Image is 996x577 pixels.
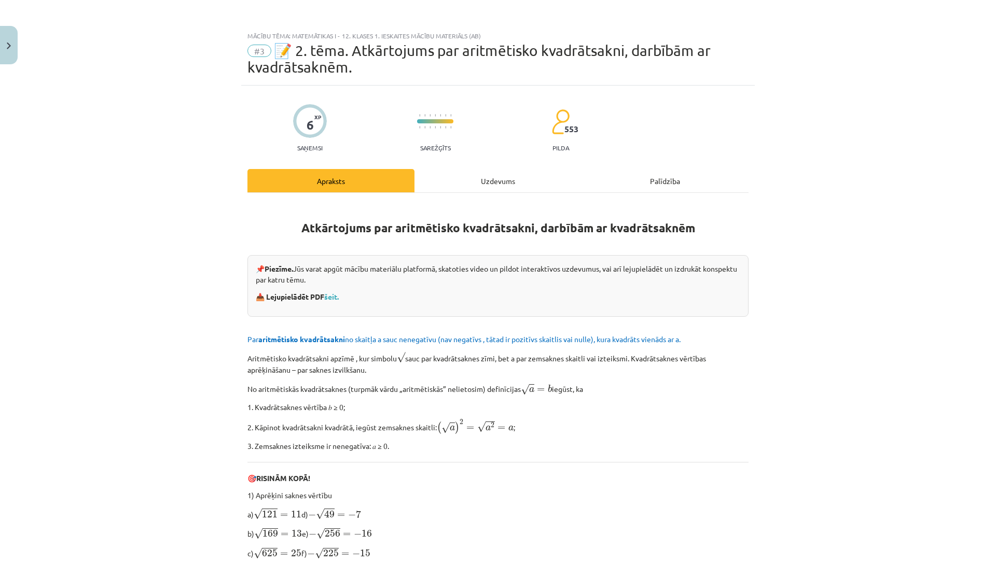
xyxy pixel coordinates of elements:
p: b) e) [247,526,749,540]
span: √ [397,352,405,363]
img: icon-short-line-57e1e144782c952c97e751825c79c345078a6d821885a25fce030b3d8c18986b.svg [430,114,431,117]
p: Aritmētisko kvadrātsakni apzīmē , kur simbolu sauc par kvadrātsaknes zīmi, bet a par zemsaknes sk... [247,351,749,375]
span: = [280,552,288,556]
img: icon-short-line-57e1e144782c952c97e751825c79c345078a6d821885a25fce030b3d8c18986b.svg [424,114,425,117]
span: 553 [564,124,578,134]
span: √ [316,528,325,539]
span: = [343,532,351,537]
span: XP [314,114,321,120]
span: 📝 2. tēma. Atkārtojums par aritmētisko kvadrātsakni, darbībām ar kvadrātsaknēm. [247,42,711,76]
span: a [529,387,534,392]
span: = [466,426,474,430]
img: icon-short-line-57e1e144782c952c97e751825c79c345078a6d821885a25fce030b3d8c18986b.svg [445,126,446,129]
div: Uzdevums [414,169,582,192]
p: No aritmētiskās kvadrātsaknes (turpmāk vārdu „aritmētiskās” nelietosim) definīcijas iegūst, ka [247,382,749,396]
span: = [280,513,288,517]
span: 16 [362,530,372,537]
span: = [497,426,505,430]
span: Par no skaitļa a sauc nenegatīvu (nav negatīvs , tātad ir pozitīvs skaitlis vai nulle), kura kvad... [247,334,681,344]
span: √ [315,548,323,559]
span: √ [316,509,324,519]
span: − [354,530,362,538]
a: šeit. [324,292,339,301]
span: ) [455,421,460,434]
span: b [548,385,552,392]
span: 121 [262,511,278,518]
p: pilda [552,144,569,151]
b: RISINĀM KOPĀ! [256,473,310,483]
img: icon-short-line-57e1e144782c952c97e751825c79c345078a6d821885a25fce030b3d8c18986b.svg [440,126,441,129]
span: = [341,552,349,556]
span: 625 [262,550,278,557]
span: √ [254,528,262,539]
span: a [486,426,491,431]
span: #3 [247,45,271,57]
span: √ [441,423,450,433]
span: 2 [460,419,463,425]
p: 🎯 [247,473,749,484]
span: √ [254,548,262,559]
p: Sarežģīts [420,144,451,151]
p: 2. Kāpinot kvadrātsakni kvadrātā, iegūst zemsaknes skaitli: ; [247,419,749,434]
span: − [307,550,315,557]
p: 3. Zemsaknes izteiksme ir nenegatīva: 𝑎 ≥ 0. [247,441,749,452]
p: c) f) [247,546,749,559]
strong: 📥 Lejupielādēt PDF [256,292,340,301]
img: icon-short-line-57e1e144782c952c97e751825c79c345078a6d821885a25fce030b3d8c18986b.svg [435,114,436,117]
span: 169 [262,530,278,537]
span: 11 [291,511,301,518]
span: √ [521,384,529,395]
b: aritmētisko kvadrātsakni [258,334,345,344]
strong: Piezīme. [265,264,293,273]
p: 1) Aprēķini saknes vērtību [247,490,749,501]
span: 15 [360,550,370,557]
span: − [308,511,316,518]
span: 2 [491,423,494,428]
img: icon-short-line-57e1e144782c952c97e751825c79c345078a6d821885a25fce030b3d8c18986b.svg [440,114,441,117]
span: a [450,426,455,431]
div: Mācību tēma: Matemātikas i - 12. klases 1. ieskaites mācību materiāls (ab) [247,32,749,39]
span: 25 [291,550,301,557]
img: icon-short-line-57e1e144782c952c97e751825c79c345078a6d821885a25fce030b3d8c18986b.svg [450,126,451,129]
span: 7 [356,510,361,518]
span: 49 [324,510,335,518]
p: a) d) [247,507,749,520]
span: − [352,550,360,557]
span: ( [437,421,441,434]
img: icon-short-line-57e1e144782c952c97e751825c79c345078a6d821885a25fce030b3d8c18986b.svg [435,126,436,129]
span: − [309,530,316,538]
div: Apraksts [247,169,414,192]
span: 256 [325,530,340,537]
span: − [348,511,356,518]
span: a [508,426,514,431]
span: = [537,388,545,392]
img: icon-short-line-57e1e144782c952c97e751825c79c345078a6d821885a25fce030b3d8c18986b.svg [419,126,420,129]
span: √ [477,421,486,432]
img: icon-close-lesson-0947bae3869378f0d4975bcd49f059093ad1ed9edebbc8119c70593378902aed.svg [7,43,11,49]
span: 225 [323,550,339,557]
img: students-c634bb4e5e11cddfef0936a35e636f08e4e9abd3cc4e673bd6f9a4125e45ecb1.svg [551,109,570,135]
p: 📌 Jūs varat apgūt mācību materiālu platformā, skatoties video un pildot interaktīvos uzdevumus, v... [256,263,740,285]
span: = [281,532,288,537]
div: Palīdzība [582,169,749,192]
strong: Atkārtojums par aritmētisko kvadrātsakni, darbībām ar kvadrātsaknēm [301,220,695,235]
img: icon-short-line-57e1e144782c952c97e751825c79c345078a6d821885a25fce030b3d8c18986b.svg [424,126,425,129]
img: icon-short-line-57e1e144782c952c97e751825c79c345078a6d821885a25fce030b3d8c18986b.svg [430,126,431,129]
img: icon-short-line-57e1e144782c952c97e751825c79c345078a6d821885a25fce030b3d8c18986b.svg [445,114,446,117]
img: icon-short-line-57e1e144782c952c97e751825c79c345078a6d821885a25fce030b3d8c18986b.svg [419,114,420,117]
span: = [337,513,345,517]
p: 1. Kvadrātsaknes vērtība 𝑏 ≥ 0; [247,402,749,413]
span: √ [254,509,262,519]
span: 13 [292,530,302,537]
div: 6 [307,118,314,132]
p: Saņemsi [293,144,327,151]
img: icon-short-line-57e1e144782c952c97e751825c79c345078a6d821885a25fce030b3d8c18986b.svg [450,114,451,117]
